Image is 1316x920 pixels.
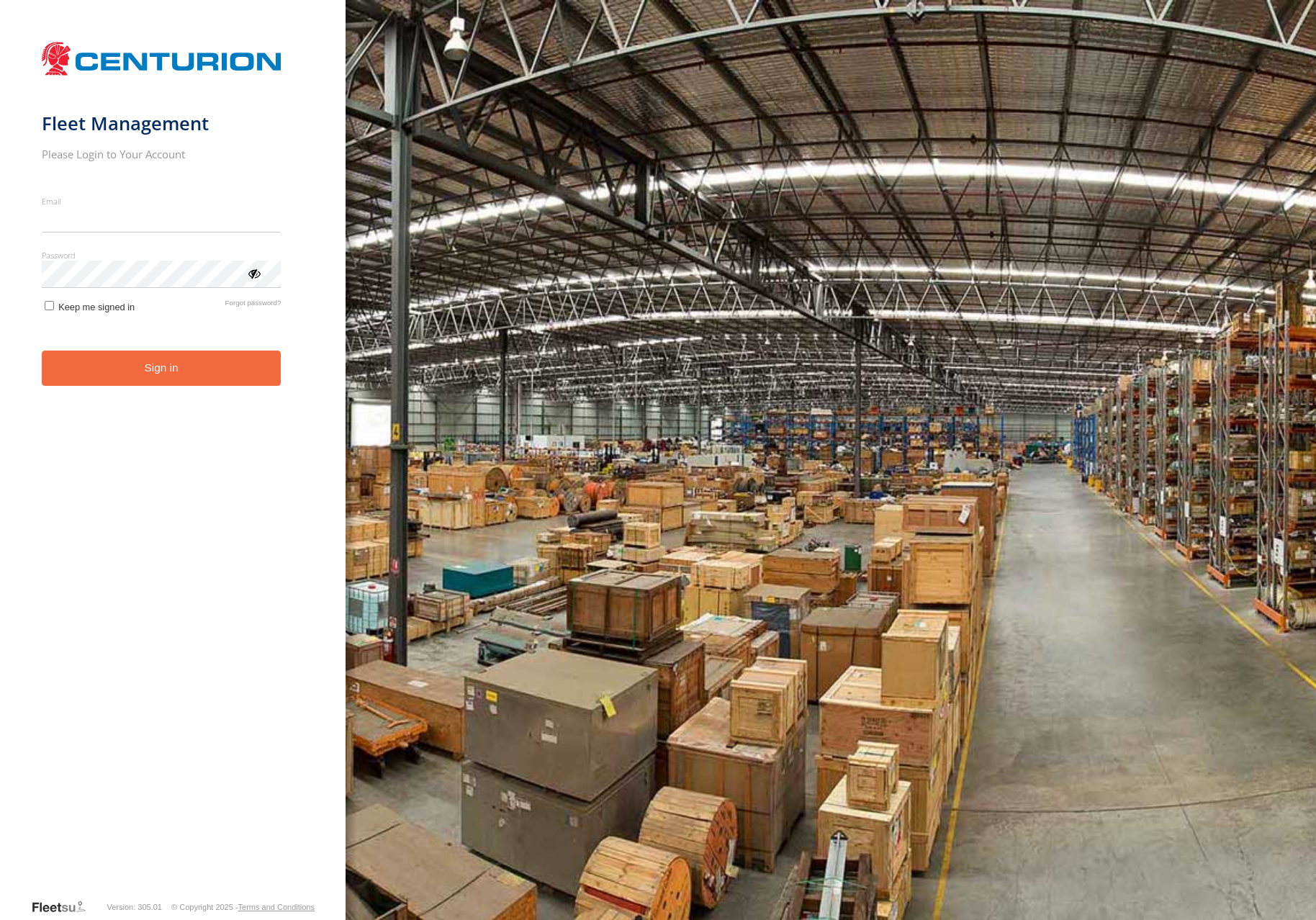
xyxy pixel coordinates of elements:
img: Centurion Transport [42,40,281,77]
label: Password [42,250,281,261]
label: Email [42,196,281,207]
h2: Please Login to Your Account [42,147,281,161]
a: Forgot password? [225,299,281,312]
div: Version: 305.01 [107,903,162,911]
a: Visit our Website [31,900,97,914]
div: © Copyright 2025 - [171,903,315,911]
a: Terms and Conditions [238,903,315,911]
form: main [42,35,305,898]
span: Keep me signed in [58,302,135,312]
button: Sign in [42,351,281,386]
h1: Fleet Management [42,112,281,135]
input: Keep me signed in [45,301,54,310]
div: ViewPassword [246,266,261,280]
